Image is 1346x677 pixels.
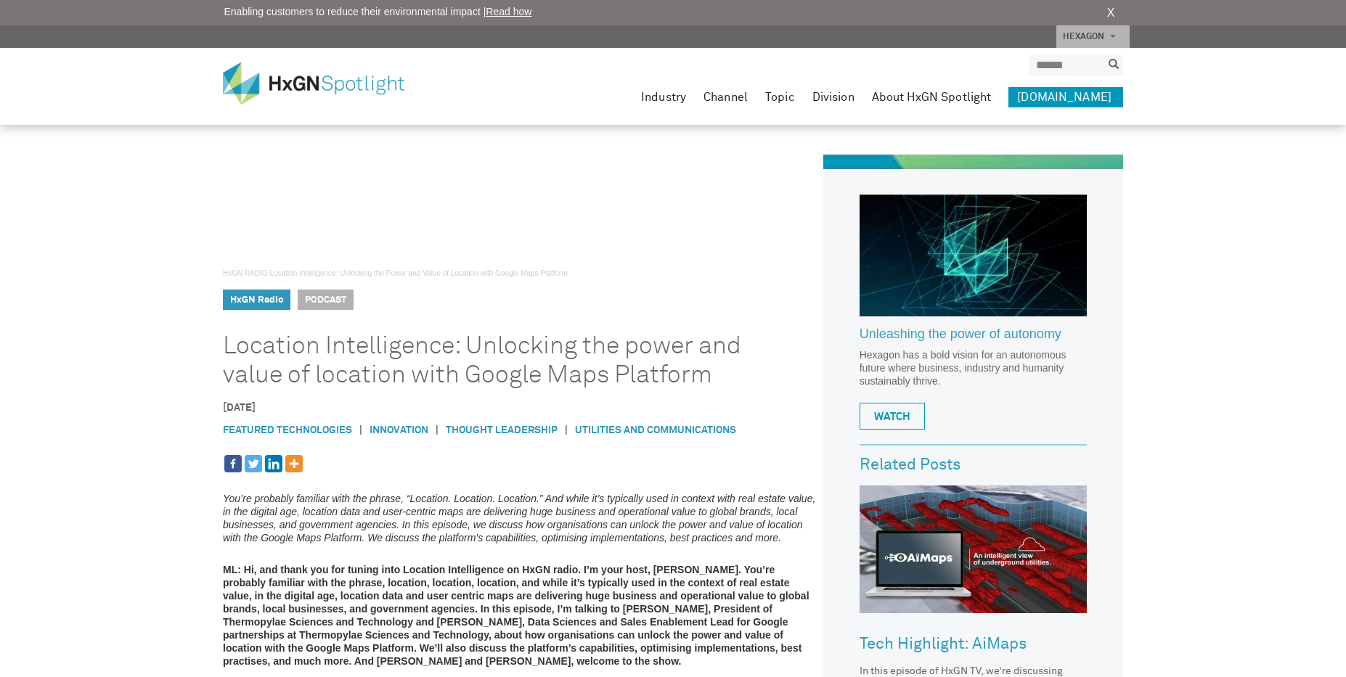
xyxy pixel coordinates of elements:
[1056,25,1130,48] a: HEXAGON
[223,332,774,390] h1: Location Intelligence: Unlocking the power and value of location with Google Maps Platform
[703,87,748,107] a: Channel
[860,348,1087,387] p: Hexagon has a bold vision for an autonomous future where business, industry and humanity sustaina...
[860,624,1087,665] a: Tech Highlight: AiMaps
[298,290,354,310] span: Podcast
[352,423,370,438] span: |
[765,87,795,107] a: Topic
[486,6,531,17] a: Read how
[860,194,1087,316] img: Hexagon_CorpVideo_Pod_RR_2.jpg
[860,327,1087,349] a: Unleashing the power of autonomy
[285,455,303,472] a: More
[223,564,809,667] strong: ML: Hi, and thank you for tuning into Location Intelligence on HxGN radio. I’m your host, [PERSON...
[224,4,532,20] span: Enabling customers to reduce their environmental impact |
[370,425,428,435] a: Innovation
[223,403,256,413] time: [DATE]
[860,456,1087,474] h3: Related Posts
[558,423,575,438] span: |
[223,268,816,279] div: ·
[1107,4,1115,22] a: X
[223,269,268,277] a: HxGN RADIO
[223,493,815,543] em: You’re probably familiar with the phrase, “Location. Location. Location.” And while it’s typicall...
[641,87,686,107] a: Industry
[223,425,352,435] a: Featured Technologies
[269,269,567,277] a: Location Intelligence: Unlocking the Power and Value of Location with Google Maps Platform
[575,425,736,435] a: Utilities and communications
[230,295,283,305] a: HxGN Radio
[245,455,262,472] a: Twitter
[860,485,1087,613] img: Tech Highlight: AiMaps
[446,425,558,435] a: Thought Leadership
[1008,87,1123,107] a: [DOMAIN_NAME]
[428,423,446,438] span: |
[223,62,426,104] img: HxGN Spotlight
[872,87,992,107] a: About HxGN Spotlight
[860,403,925,430] a: WATCH
[224,455,242,472] a: Facebook
[812,87,854,107] a: Division
[265,455,282,472] a: Linkedin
